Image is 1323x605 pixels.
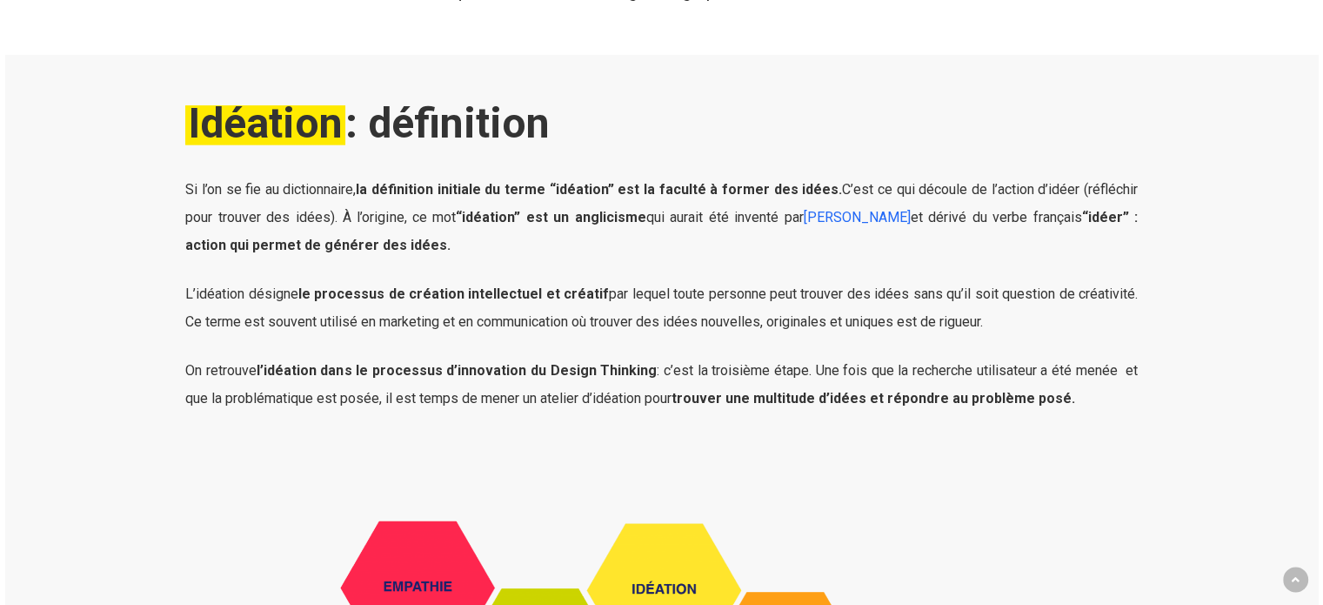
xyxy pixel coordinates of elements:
[298,286,610,302] strong: le processus de création intellectuel et créatif
[185,98,550,148] strong: : définition
[185,98,345,148] em: Idéation
[257,362,657,379] strong: l’idéation dans le processus d’innovation du Design Thinking
[672,390,1075,407] strong: trouver une multitude d’idées et répondre au problème posé.
[185,181,1138,225] span: Si l’on se fie au dictionnaire, C’est ce qui découle de l’action d’idéer (réfléchir pour trouver ...
[356,181,842,198] strong: la définition initiale du terme “idéation” est la faculté à former des idées.
[456,209,645,225] strong: “idéation” est un anglicisme
[804,209,911,225] a: [PERSON_NAME]
[185,362,1138,407] span: On retrouve : c’est la troisième étape. Une fois que la recherche utilisateur a été menée et que ...
[185,286,1138,330] span: L’idéation désigne par lequel toute personne peut trouver des idées sans qu’il soit question de c...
